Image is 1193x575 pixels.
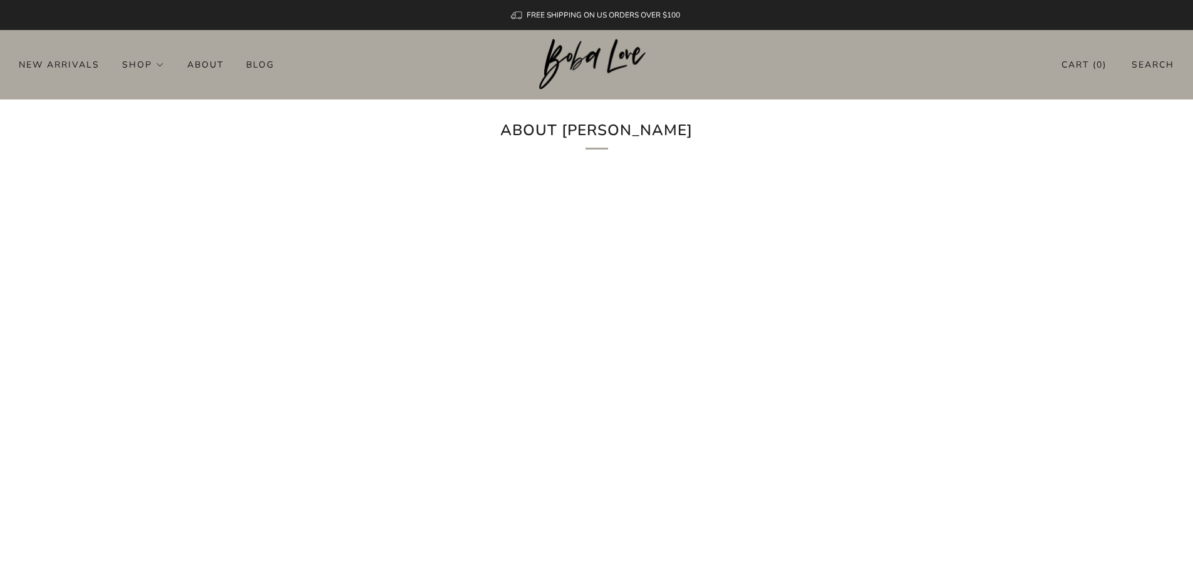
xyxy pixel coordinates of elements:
span: FREE SHIPPING ON US ORDERS OVER $100 [527,10,680,20]
a: About [187,54,224,74]
items-count: 0 [1097,59,1103,71]
a: Blog [246,54,274,74]
a: New Arrivals [19,54,100,74]
a: Search [1132,54,1174,75]
a: Shop [122,54,165,74]
h1: About [PERSON_NAME] [390,118,803,150]
a: Cart [1061,54,1107,75]
a: Boba Love [539,39,654,91]
img: Boba Love [539,39,654,90]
